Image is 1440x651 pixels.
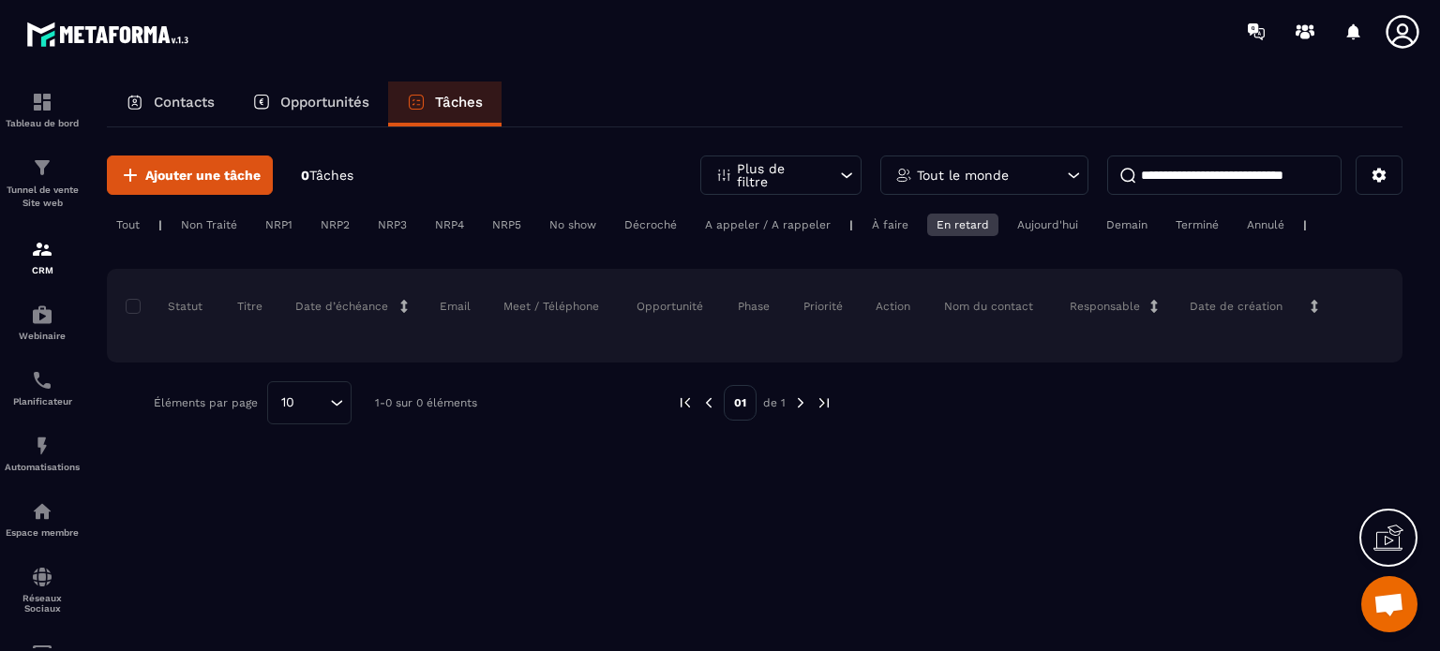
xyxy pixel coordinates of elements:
p: Espace membre [5,527,80,538]
p: Réseaux Sociaux [5,593,80,614]
img: prev [677,394,694,411]
p: | [1303,218,1307,231]
p: Éléments par page [154,396,258,409]
div: NRP2 [311,214,359,236]
p: Responsable [1070,299,1140,314]
p: Contacts [154,94,215,111]
img: formation [31,238,53,260]
img: prev [700,394,717,411]
p: Tâches [435,94,483,111]
p: Webinaire [5,331,80,341]
p: Tout le monde [917,169,1009,182]
p: de 1 [763,395,786,410]
p: Opportunités [280,94,369,111]
img: formation [31,156,53,179]
a: Tâches [388,81,502,126]
input: Search for option [301,392,325,413]
p: Planificateur [5,396,80,407]
p: Phase [738,299,770,314]
div: Non Traité [172,214,247,236]
p: 01 [724,385,757,421]
div: A appeler / A rappeler [696,214,840,236]
div: À faire [862,214,918,236]
a: Opportunités [233,81,388,126]
img: automations [31,303,53,326]
a: schedulerschedulerPlanificateur [5,355,80,421]
span: 10 [275,392,301,413]
div: Aujourd'hui [1008,214,1087,236]
img: formation [31,91,53,113]
div: NRP4 [426,214,473,236]
div: Décroché [615,214,686,236]
p: Nom du contact [944,299,1033,314]
p: CRM [5,265,80,275]
img: next [792,394,809,411]
div: No show [540,214,606,236]
a: automationsautomationsWebinaire [5,289,80,355]
img: logo [26,17,195,52]
div: Annulé [1237,214,1294,236]
p: Opportunité [637,299,703,314]
p: | [158,218,162,231]
span: Ajouter une tâche [145,166,261,185]
img: automations [31,435,53,457]
p: Action [876,299,910,314]
div: Ouvrir le chat [1361,576,1417,632]
div: Tout [107,214,149,236]
a: automationsautomationsEspace membre [5,486,80,552]
a: automationsautomationsAutomatisations [5,421,80,486]
div: NRP5 [483,214,531,236]
p: 0 [301,167,353,185]
p: Titre [237,299,262,314]
p: Plus de filtre [737,162,819,188]
a: formationformationCRM [5,224,80,289]
img: automations [31,500,53,523]
button: Ajouter une tâche [107,155,273,195]
a: formationformationTunnel de vente Site web [5,142,80,224]
p: Tunnel de vente Site web [5,184,80,210]
div: En retard [927,214,998,236]
div: NRP3 [368,214,416,236]
p: Date de création [1190,299,1282,314]
p: Statut [130,299,202,314]
p: Automatisations [5,462,80,472]
img: scheduler [31,369,53,392]
p: Email [440,299,471,314]
p: Priorité [803,299,843,314]
a: Contacts [107,81,233,126]
p: 1-0 sur 0 éléments [375,396,477,409]
p: | [849,218,853,231]
p: Meet / Téléphone [503,299,599,314]
a: social-networksocial-networkRéseaux Sociaux [5,552,80,628]
div: Demain [1097,214,1157,236]
img: social-network [31,566,53,588]
p: Date d’échéance [295,299,388,314]
div: NRP1 [256,214,302,236]
div: Search for option [267,381,352,424]
div: Terminé [1166,214,1228,236]
span: Tâches [309,168,353,183]
a: formationformationTableau de bord [5,77,80,142]
img: next [816,394,832,411]
p: Tableau de bord [5,118,80,128]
